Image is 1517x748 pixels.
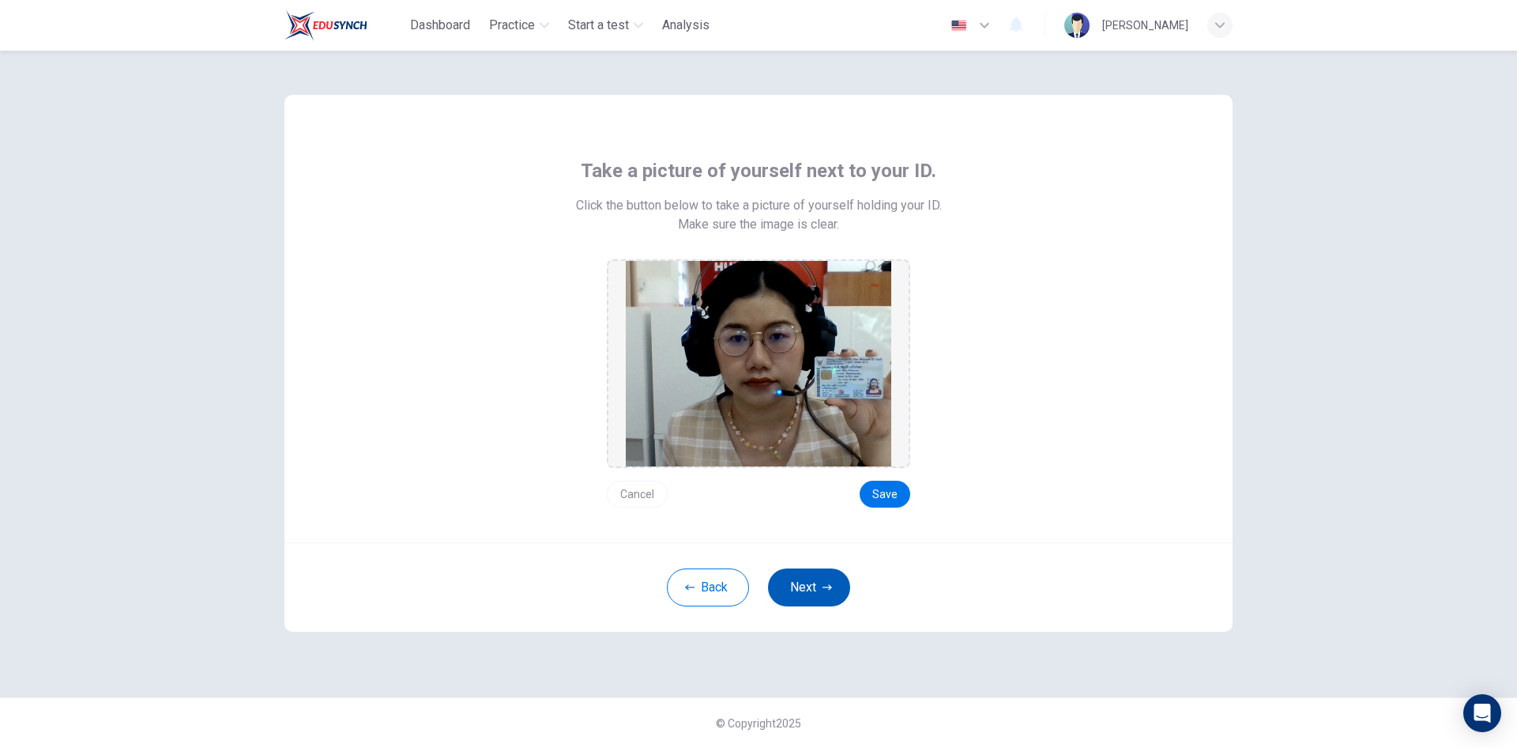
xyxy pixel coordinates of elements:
[562,11,649,40] button: Start a test
[489,16,535,35] span: Practice
[284,9,404,41] a: Train Test logo
[607,481,668,508] button: Cancel
[626,261,891,467] img: preview screemshot
[284,9,367,41] img: Train Test logo
[662,16,710,35] span: Analysis
[568,16,629,35] span: Start a test
[656,11,716,40] button: Analysis
[1463,694,1501,732] div: Open Intercom Messenger
[1064,13,1090,38] img: Profile picture
[667,569,749,606] button: Back
[860,481,910,508] button: Save
[768,569,850,606] button: Next
[410,16,470,35] span: Dashboard
[581,158,936,183] span: Take a picture of yourself next to your ID.
[949,20,969,32] img: en
[678,215,839,234] span: Make sure the image is clear.
[483,11,555,40] button: Practice
[404,11,476,40] button: Dashboard
[716,717,801,730] span: © Copyright 2025
[576,196,942,215] span: Click the button below to take a picture of yourself holding your ID.
[1102,16,1188,35] div: [PERSON_NAME]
